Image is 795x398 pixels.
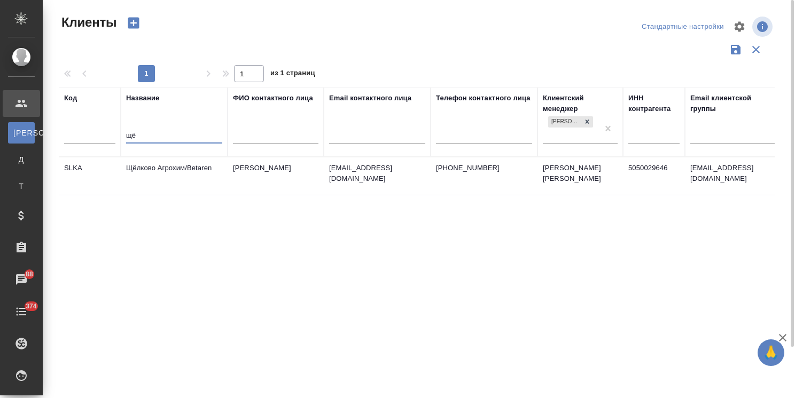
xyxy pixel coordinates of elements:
[685,157,781,195] td: [EMAIL_ADDRESS][DOMAIN_NAME]
[752,17,775,37] span: Посмотреть информацию
[329,93,411,104] div: Email контактного лица
[436,93,531,104] div: Телефон контактного лица
[690,93,776,114] div: Email клиентской группы
[3,298,40,325] a: 374
[59,157,121,195] td: SLKA
[3,266,40,293] a: 88
[639,19,727,35] div: split button
[726,39,746,60] button: Сохранить фильтры
[436,163,532,173] p: [PHONE_NUMBER]
[13,128,29,138] span: [PERSON_NAME]
[270,67,315,82] span: из 1 страниц
[121,157,228,195] td: Щёлково Агрохим/Betaren
[537,157,623,195] td: [PERSON_NAME] [PERSON_NAME]
[13,154,29,165] span: Д
[228,157,324,195] td: [PERSON_NAME]
[329,163,425,184] p: [EMAIL_ADDRESS][DOMAIN_NAME]
[623,157,685,195] td: 5050029646
[8,149,35,170] a: Д
[8,176,35,197] a: Т
[746,39,766,60] button: Сбросить фильтры
[727,14,752,39] span: Настроить таблицу
[19,301,43,312] span: 374
[547,115,594,129] div: Усманова Ольга
[548,116,581,128] div: [PERSON_NAME] [PERSON_NAME]
[13,181,29,192] span: Т
[8,122,35,144] a: [PERSON_NAME]
[19,269,40,280] span: 88
[233,93,313,104] div: ФИО контактного лица
[762,341,780,364] span: 🙏
[126,93,159,104] div: Название
[64,93,77,104] div: Код
[59,14,116,31] span: Клиенты
[758,339,784,366] button: 🙏
[543,93,618,114] div: Клиентский менеджер
[628,93,680,114] div: ИНН контрагента
[121,14,146,32] button: Создать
